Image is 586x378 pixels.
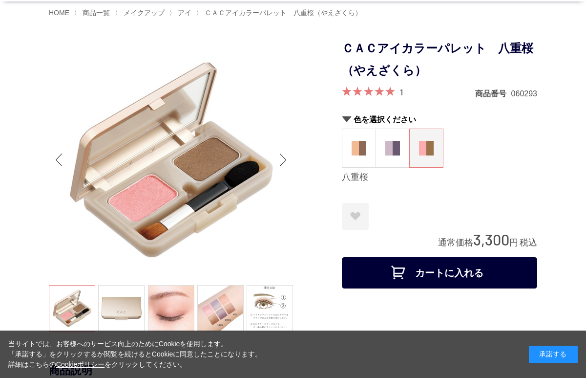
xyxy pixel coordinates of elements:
span: ＣＡＣアイカラーパレット 八重桜（やえざくら） [205,9,362,17]
div: 承諾する [529,346,578,363]
span: 通常価格 [438,238,473,247]
dl: 柿渋 [342,129,376,168]
a: メイクアップ [122,9,165,17]
a: 紫陽花 [376,129,409,167]
a: HOME [49,9,69,17]
img: 紫陽花 [385,141,400,156]
img: 柿渋 [352,141,366,156]
div: 当サイトでは、お客様へのサービス向上のためにCookieを使用します。 「承諾する」をクリックするか閲覧を続けるとCookieに同意したことになります。 詳細はこちらの をクリックしてください。 [8,339,262,370]
button: カートに入れる [342,257,537,289]
li: 〉 [74,8,112,18]
li: 〉 [169,8,194,18]
div: Previous slide [49,140,68,179]
dt: 商品番号 [475,89,511,99]
li: 〉 [115,8,167,18]
span: 商品一覧 [83,9,110,17]
a: 商品一覧 [81,9,110,17]
img: 八重桜 [419,141,434,156]
span: 3,300 [473,230,509,248]
a: お気に入りに登録する [342,203,369,230]
span: アイ [178,9,191,17]
img: ＣＡＣアイカラーパレット 八重桜（やえざくら） 八重桜 [49,38,293,282]
h1: ＣＡＣアイカラーパレット 八重桜（やえざくら） [342,38,537,82]
dl: 八重桜 [409,129,443,168]
h2: 色を選択ください [342,114,537,125]
span: 円 [509,238,518,247]
a: 1 [400,87,403,97]
a: 柿渋 [342,129,376,167]
a: アイ [176,9,191,17]
a: Cookieポリシー [56,360,105,368]
div: Next slide [273,140,293,179]
span: メイクアップ [124,9,165,17]
span: 税込 [520,238,537,247]
li: 〉 [196,8,364,18]
dd: 060293 [511,89,537,99]
a: ＣＡＣアイカラーパレット 八重桜（やえざくら） [203,9,362,17]
div: 八重桜 [342,172,537,183]
dl: 紫陽花 [376,129,410,168]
